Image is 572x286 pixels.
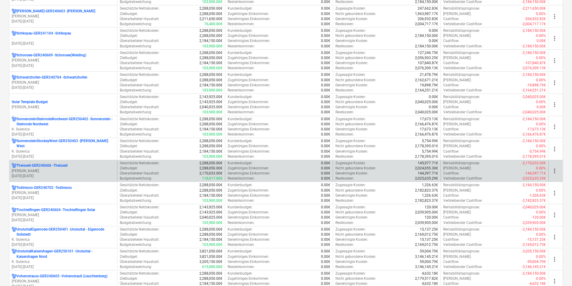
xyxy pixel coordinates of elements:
p: Genehmigtes Einkommen : [228,149,270,154]
p: Schkopau-GER241104 - Schkopau [17,31,71,36]
p: -2,184,150.00€ [522,139,546,144]
span: more_vert [551,167,558,174]
p: 0.00€ [321,139,330,144]
p: Budgetabweichung : [120,132,152,137]
p: [PERSON_NAME] [12,58,115,63]
p: 2,184,150.00€ [199,61,222,66]
p: Geschätzte Nettokosten : [120,28,159,33]
p: Genehmigtes Einkommen : [228,61,270,66]
p: 0.00€ [429,105,438,110]
p: [PERSON_NAME] : [443,122,471,127]
p: Nicht gebundene Kosten : [335,33,376,38]
p: 2,164,251.21€ [415,88,438,93]
p: 2,184,150.00€ [199,38,222,43]
p: Geschätzte Nettokosten : [120,139,159,144]
p: Zugehöriges Einkommen : [228,33,269,38]
p: 2,288,050.00€ [199,6,222,11]
p: [PERSON_NAME] : [443,100,471,105]
p: [PERSON_NAME] : [443,33,471,38]
p: 103,900.00€ [202,66,222,71]
p: 103,900.00€ [202,44,222,49]
p: 2,040,025.00€ [415,100,438,105]
p: Überarbeiteter Haushalt : [120,105,159,110]
p: 247,662.83€ [418,6,438,11]
div: Für das Projekt sind mehrere Währungen aktiviert [12,53,17,58]
p: 0.00% [536,122,546,127]
p: K. Gulevica [12,259,115,264]
p: Resteinkommen : [228,66,255,71]
div: SonnensteinStockeyWest-GER250403 -[PERSON_NAME] WestK. Gulevica[DATE]-[DATE] [12,139,115,159]
p: Nicht gebundene Kosten : [335,100,376,105]
p: 2,288,050.00€ [199,50,222,55]
p: Cashflow : [443,105,459,110]
p: 0.00€ [429,94,438,100]
p: 0.00€ [321,127,330,132]
p: Cashflow : [443,38,459,43]
p: [PERSON_NAME] [12,190,115,195]
p: 0.00% [536,144,546,149]
p: - [12,36,115,41]
p: Zielbudget : [120,100,138,105]
p: Zugehöriges Einkommen : [228,55,269,61]
p: Verbleibender Cashflow : [443,132,483,137]
p: [PERSON_NAME] [12,168,115,174]
p: 2,178,395.01€ [415,144,438,149]
p: [DATE] - [DATE] [12,41,115,46]
p: Todtmoos-GER240702 - Todtmoos [17,185,72,190]
p: 2,184,150.00€ [199,83,222,88]
p: 19,898.79€ [420,83,438,88]
p: 0.00% [536,78,546,83]
p: 0.00€ [321,94,330,100]
p: 2,288,050.00€ [199,144,222,149]
p: Genehmigtes Einkommen : [228,16,270,22]
p: Zugehöriges Einkommen : [228,100,269,105]
p: 0.00€ [321,72,330,77]
div: Todtmoos-GER240702 -Todtmoos[PERSON_NAME][DATE]-[DATE] [12,185,115,201]
p: Schonsee-GER240609 - Schonsee(Weiding) [17,53,86,58]
div: Schkopau-GER241104 -Schkopau-[DATE]-[DATE] [12,31,115,46]
p: 0.00€ [321,149,330,154]
p: Genehmigte Kosten : [335,16,368,22]
p: Budgetabweichung : [120,66,152,71]
p: 2,288,050.00€ [199,33,222,38]
p: Restkosten : [335,110,354,115]
p: Zielbudget : [120,11,138,16]
p: [DATE] - [DATE] [12,195,115,201]
p: 2,166,476.87€ [415,132,438,137]
p: [PERSON_NAME] : [443,11,471,16]
div: Für das Projekt sind mehrere Währungen aktiviert [12,207,17,213]
div: Solar Template Budget[PERSON_NAME] [12,100,115,110]
p: 1,963,987.17€ [415,11,438,16]
p: 2,288,050.00€ [199,55,222,61]
p: [DATE] - [DATE] [12,63,115,68]
p: Überarbeiteter Haushalt : [120,83,159,88]
p: 0.00€ [321,6,330,11]
p: Überarbeiteter Haushalt : [120,149,159,154]
p: 2,184,150.00€ [199,127,222,132]
p: [DATE] - [DATE] [12,264,115,270]
p: Geschätzte Nettokosten : [120,6,159,11]
p: -2,184,150.00€ [522,50,546,55]
p: UnstuttalEigenrode-GER250401 - Unstuttal - Eigenrode Sollstedt [17,227,115,237]
p: Genehmigtes Einkommen : [228,127,270,132]
p: -107,840.87€ [525,61,546,66]
p: Genehmigtes Einkommen : [228,83,270,88]
p: Verbleibender Cashflow : [443,66,483,71]
p: Rentabilitätsprognose : [443,6,480,11]
p: Nicht gebundene Kosten : [335,11,376,16]
span: more_vert [551,35,558,42]
p: Genehmigtes Einkommen : [228,105,270,110]
p: 0.00€ [321,16,330,22]
p: Restkosten : [335,132,354,137]
span: more_vert [551,189,558,197]
p: Genehmigte Kosten : [335,38,368,43]
p: Rentabilitätsprognose : [443,117,480,122]
p: K. Gulevica [12,127,115,132]
p: Resteinkommen : [228,44,255,49]
div: Für das Projekt sind mehrere Währungen aktiviert [12,31,17,36]
p: 2,288,050.00€ [199,28,222,33]
p: 0.00€ [321,122,330,127]
p: [PERSON_NAME] [12,279,115,284]
p: 0.00% [536,33,546,38]
span: more_vert [551,145,558,153]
